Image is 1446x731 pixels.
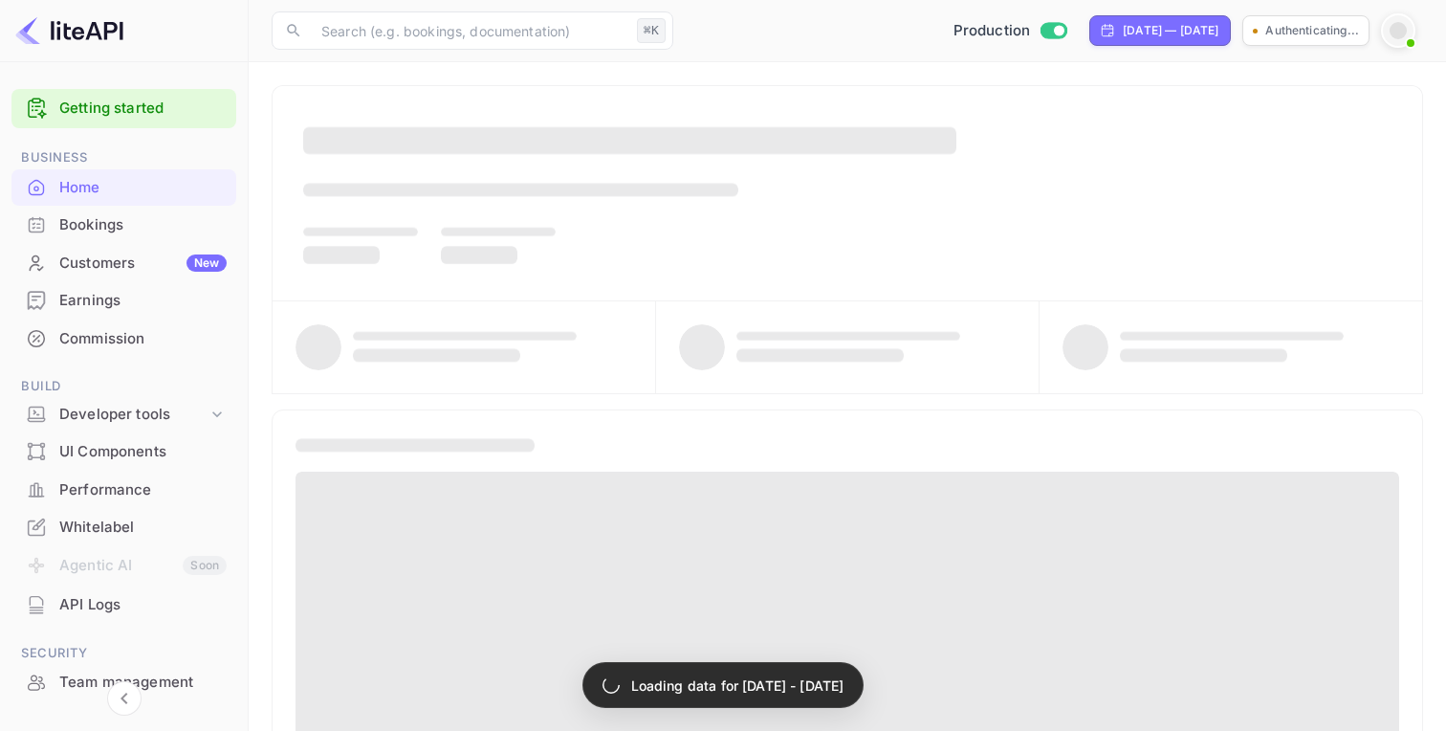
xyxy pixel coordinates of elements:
[186,255,227,272] div: New
[11,643,236,664] span: Security
[11,89,236,128] div: Getting started
[59,594,227,616] div: API Logs
[11,433,236,471] div: UI Components
[11,509,236,546] div: Whitelabel
[11,282,236,320] div: Earnings
[59,290,227,312] div: Earnings
[1265,22,1359,39] p: Authenticating...
[11,245,236,282] div: CustomersNew
[11,147,236,168] span: Business
[59,479,227,501] div: Performance
[59,214,227,236] div: Bookings
[11,376,236,397] span: Build
[59,177,227,199] div: Home
[11,245,236,280] a: CustomersNew
[59,404,208,426] div: Developer tools
[59,672,227,694] div: Team management
[310,11,629,50] input: Search (e.g. bookings, documentation)
[1123,22,1218,39] div: [DATE] — [DATE]
[11,433,236,469] a: UI Components
[107,681,142,716] button: Collapse navigation
[953,20,1031,42] span: Production
[11,207,236,244] div: Bookings
[15,15,123,46] img: LiteAPI logo
[11,398,236,432] div: Developer tools
[946,20,1075,42] div: Switch to Sandbox mode
[59,517,227,539] div: Whitelabel
[11,321,236,358] div: Commission
[11,664,236,701] div: Team management
[11,587,236,624] div: API Logs
[11,587,236,622] a: API Logs
[11,509,236,544] a: Whitelabel
[11,664,236,699] a: Team management
[59,441,227,463] div: UI Components
[59,253,227,275] div: Customers
[59,328,227,350] div: Commission
[11,472,236,509] div: Performance
[11,282,236,318] a: Earnings
[59,98,227,120] a: Getting started
[1089,15,1231,46] div: Click to change the date range period
[11,207,236,242] a: Bookings
[11,169,236,207] div: Home
[11,169,236,205] a: Home
[11,321,236,356] a: Commission
[637,18,666,43] div: ⌘K
[11,472,236,507] a: Performance
[631,676,844,696] p: Loading data for [DATE] - [DATE]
